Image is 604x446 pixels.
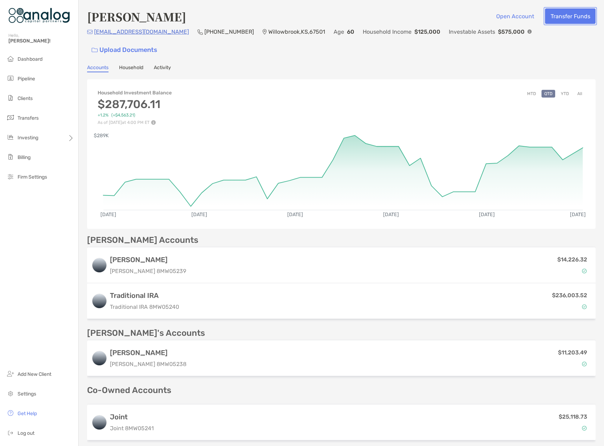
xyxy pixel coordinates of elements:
img: clients icon [6,94,15,102]
button: All [575,90,585,98]
p: $14,226.32 [557,255,587,264]
p: [EMAIL_ADDRESS][DOMAIN_NAME] [94,27,189,36]
img: logout icon [6,428,15,437]
span: Pipeline [18,76,35,82]
span: Investing [18,135,38,141]
span: [PERSON_NAME]! [8,38,74,44]
span: Dashboard [18,56,42,62]
span: Billing [18,154,31,160]
h3: Traditional IRA [110,291,179,300]
h3: Joint [110,413,154,421]
p: Traditional IRA 8MW05240 [110,302,179,311]
p: $11,203.49 [558,348,587,357]
p: Investable Assets [449,27,495,36]
span: Clients [18,95,33,101]
img: billing icon [6,153,15,161]
text: [DATE] [480,212,495,218]
img: get-help icon [6,409,15,417]
p: 60 [347,27,354,36]
p: [PERSON_NAME]'s Accounts [87,329,205,338]
img: button icon [92,48,98,53]
h4: [PERSON_NAME] [87,8,186,25]
text: [DATE] [383,212,399,218]
p: As of [DATE] at 4:00 PM ET [98,120,172,125]
span: Firm Settings [18,174,47,180]
h4: Household Investment Balance [98,90,172,96]
img: add_new_client icon [6,370,15,378]
a: Accounts [87,65,109,72]
text: [DATE] [288,212,303,218]
img: logo account [92,351,106,365]
a: Activity [154,65,171,72]
p: [PERSON_NAME] Accounts [87,236,198,245]
img: firm-settings icon [6,172,15,181]
img: Account Status icon [582,361,587,366]
p: $575,000 [498,27,525,36]
text: [DATE] [100,212,116,218]
img: Info Icon [527,29,532,34]
button: Open Account [491,8,539,24]
img: Account Status icon [582,268,587,273]
span: Get Help [18,411,37,417]
span: Log out [18,430,34,436]
img: logo account [92,294,106,308]
img: Location Icon [262,29,267,35]
text: [DATE] [571,212,586,218]
img: logo account [92,258,106,272]
p: $125,000 [414,27,440,36]
img: Zoe Logo [8,3,70,28]
span: Settings [18,391,36,397]
img: dashboard icon [6,54,15,63]
h3: [PERSON_NAME] [110,348,186,357]
p: [PHONE_NUMBER] [204,27,254,36]
button: QTD [541,90,555,98]
p: [PERSON_NAME] 8MW05238 [110,360,186,368]
p: Willowbrook , KS , 67501 [268,27,325,36]
p: Household Income [363,27,412,36]
text: [DATE] [191,212,207,218]
p: $236,003.52 [552,291,587,300]
text: $289K [94,133,109,139]
p: $25,118.73 [559,412,587,421]
img: Phone Icon [197,29,203,35]
a: Household [119,65,143,72]
img: settings icon [6,389,15,398]
img: investing icon [6,133,15,141]
button: Transfer Funds [545,8,596,24]
img: Account Status icon [582,304,587,309]
h3: [PERSON_NAME] [110,255,186,264]
p: Co-Owned Accounts [87,386,596,395]
p: Joint 8MW05241 [110,424,154,433]
p: Age [334,27,344,36]
span: Transfers [18,115,39,121]
img: Email Icon [87,30,93,34]
span: Add New Client [18,371,51,377]
button: MTD [524,90,539,98]
span: ( +$4,563.21 ) [111,113,135,118]
img: Performance Info [151,120,156,125]
h3: $287,706.11 [98,98,172,111]
img: logo account [92,415,106,430]
img: Account Status icon [582,426,587,431]
p: [PERSON_NAME] 8MW05239 [110,267,186,275]
button: YTD [558,90,572,98]
a: Upload Documents [87,42,162,58]
img: pipeline icon [6,74,15,82]
img: transfers icon [6,113,15,122]
span: +1.2% [98,113,109,118]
